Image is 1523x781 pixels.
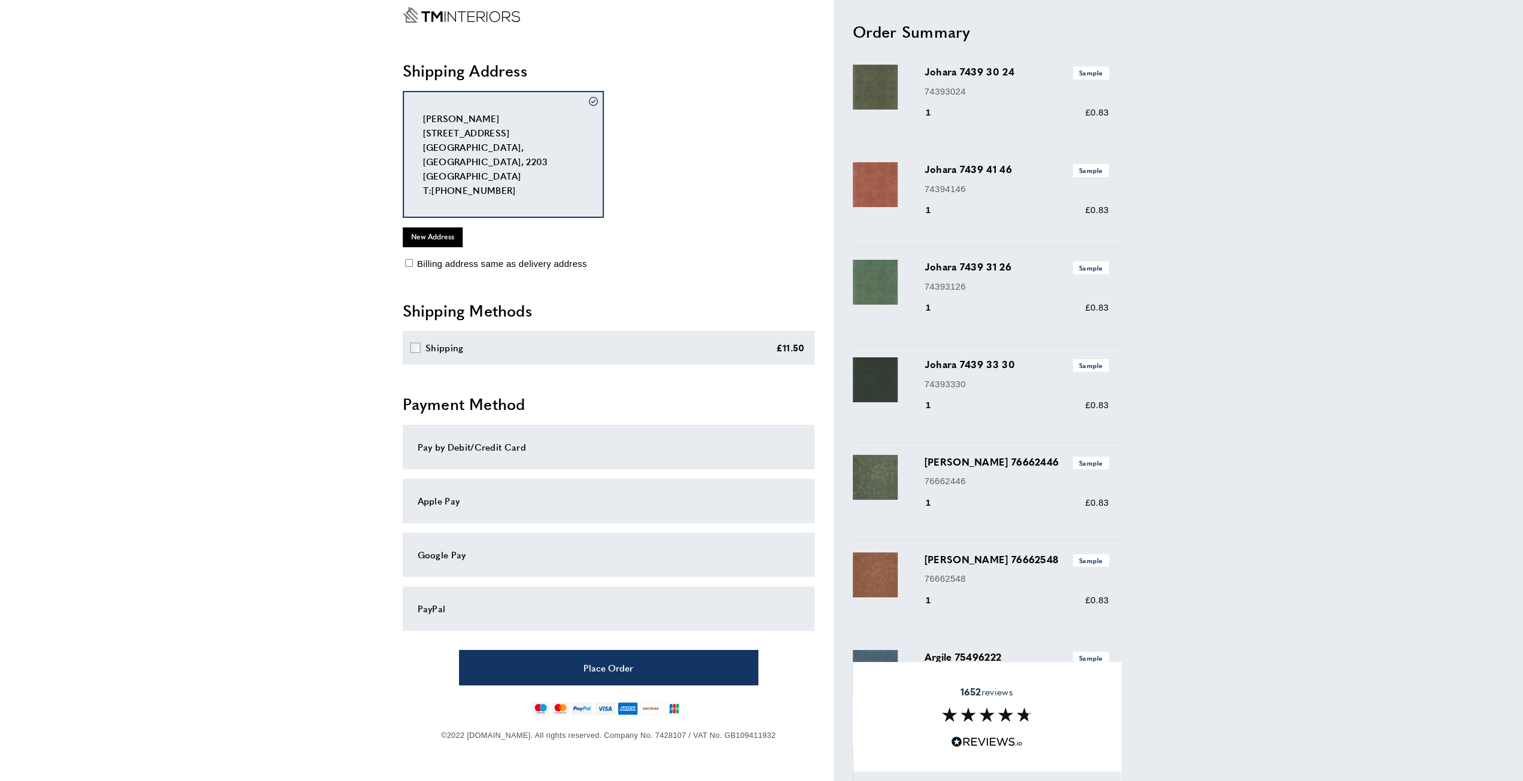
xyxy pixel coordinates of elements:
[925,455,1109,469] h3: [PERSON_NAME] 76662446
[403,300,814,321] h2: Shipping Methods
[1085,302,1108,312] span: £0.83
[441,731,776,740] span: ©2022 [DOMAIN_NAME]. All rights reserved. Company No. 7428107 / VAT No. GB109411932
[853,552,898,597] img: Berenice 76662548
[925,65,1109,79] h3: Johara 7439 30 24
[1085,107,1108,117] span: £0.83
[1085,497,1108,508] span: £0.83
[425,341,463,355] div: Shipping
[853,455,898,500] img: Berenice 76662446
[853,650,898,695] img: Argile 75496222
[403,7,520,23] a: Go to Home page
[925,203,948,217] div: 1
[532,702,549,715] img: maestro
[418,548,800,562] div: Google Pay
[960,684,981,698] strong: 1652
[1085,400,1108,410] span: £0.83
[1073,164,1109,177] span: Sample
[403,393,814,415] h2: Payment Method
[405,259,413,267] input: Billing address same as delivery address
[1073,66,1109,79] span: Sample
[925,496,948,510] div: 1
[423,112,548,196] span: [PERSON_NAME] [STREET_ADDRESS] [GEOGRAPHIC_DATA], [GEOGRAPHIC_DATA], 2203 [GEOGRAPHIC_DATA] T:
[1073,457,1109,469] span: Sample
[418,494,800,508] div: Apple Pay
[595,702,615,715] img: visa
[925,552,1109,567] h3: [PERSON_NAME] 76662548
[459,650,758,685] button: Place Order
[960,685,1013,697] span: reviews
[403,227,463,247] button: New Address
[942,707,1032,722] img: Reviews section
[925,105,948,120] div: 1
[853,260,898,305] img: Johara 7439 31 26
[853,21,1121,42] h2: Order Summary
[418,601,800,616] div: PayPal
[1085,595,1108,605] span: £0.83
[951,736,1023,747] img: Reviews.io 5 stars
[925,182,1109,196] p: 74394146
[925,474,1109,488] p: 76662446
[853,357,898,402] img: Johara 7439 33 30
[925,593,948,607] div: 1
[403,60,814,81] h2: Shipping Address
[776,341,805,355] div: £11.50
[925,84,1109,99] p: 74393024
[431,184,515,196] a: [PHONE_NUMBER]
[925,260,1109,274] h3: Johara 7439 31 26
[664,702,685,715] img: jcb
[417,259,587,269] span: Billing address same as delivery address
[925,398,948,412] div: 1
[853,162,898,207] img: Johara 7439 41 46
[925,279,1109,294] p: 74393126
[571,702,592,715] img: paypal
[925,377,1109,391] p: 74393330
[1085,205,1108,215] span: £0.83
[925,650,1109,664] h3: Argile 75496222
[853,65,898,110] img: Johara 7439 30 24
[925,300,948,315] div: 1
[1073,554,1109,567] span: Sample
[925,572,1109,586] p: 76662548
[925,162,1109,177] h3: Johara 7439 41 46
[1073,359,1109,372] span: Sample
[618,702,639,715] img: american-express
[552,702,569,715] img: mastercard
[418,440,800,454] div: Pay by Debit/Credit Card
[640,702,661,715] img: discover
[1073,262,1109,274] span: Sample
[925,357,1109,372] h3: Johara 7439 33 30
[1073,652,1109,664] span: Sample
